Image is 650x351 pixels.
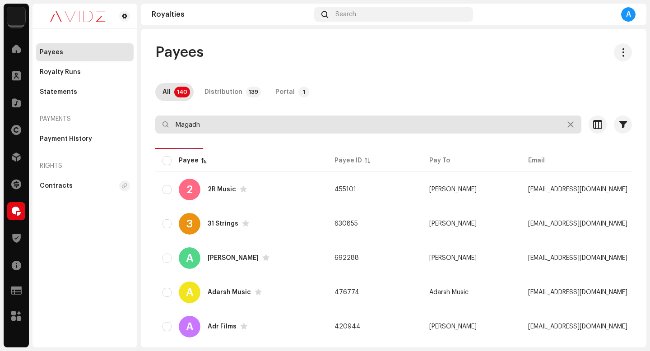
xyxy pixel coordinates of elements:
div: Portal [275,83,295,101]
re-m-nav-item: Contracts [36,177,134,195]
input: Search [155,115,581,134]
re-a-nav-header: Rights [36,155,134,177]
div: Payees [40,49,63,56]
div: Payee ID [334,156,362,165]
p-badge: 1 [298,87,309,97]
div: Statements [40,88,77,96]
img: 10d72f0b-d06a-424f-aeaa-9c9f537e57b6 [7,7,25,25]
div: A [621,7,636,22]
div: 2R Music [208,186,236,193]
span: 420944 [334,323,361,330]
div: A [179,282,200,303]
div: Royalties [152,11,311,18]
span: 31strings@gmail.com [528,221,627,227]
div: 31 Strings [208,221,238,227]
div: Payee [179,156,199,165]
span: aashnarayansharmavlogs@gmail.com [528,255,627,261]
div: 3 [179,213,200,235]
span: Adarsh Music [429,289,469,296]
span: ompako@gmail.com [528,186,627,193]
span: 455101 [334,186,356,193]
re-m-nav-item: Royalty Runs [36,63,134,81]
div: Adr Films [208,323,237,330]
span: Ramesh Kumar Mittal [429,186,477,193]
span: nandkishorjp@gmail.com [528,289,627,296]
re-m-nav-item: Statements [36,83,134,101]
re-a-nav-header: Payments [36,108,134,130]
span: 476774 [334,289,359,296]
p-badge: 139 [246,87,261,97]
div: 2 [179,179,200,200]
div: A [179,316,200,337]
img: 0c631eef-60b6-411a-a233-6856366a70de [40,11,116,22]
p-badge: 140 [174,87,190,97]
span: 692288 [334,255,359,261]
div: Adarsh Music [208,289,251,296]
re-m-nav-item: Payment History [36,130,134,148]
re-m-nav-item: Payees [36,43,134,61]
div: Aashnarayan Sharma [208,255,259,261]
span: Search [335,11,356,18]
div: A [179,247,200,269]
span: Shubham Gijwani [429,221,477,227]
span: Parveen Gupta [429,323,477,330]
div: Royalty Runs [40,69,81,76]
div: Distribution [204,83,242,101]
span: 630855 [334,221,358,227]
span: Aashnarayan Sharma [429,255,477,261]
div: Contracts [40,182,73,189]
span: Payees [155,43,204,61]
div: All [162,83,171,101]
div: Payment History [40,135,92,143]
span: adrfilms1994@gmail.com [528,323,627,330]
